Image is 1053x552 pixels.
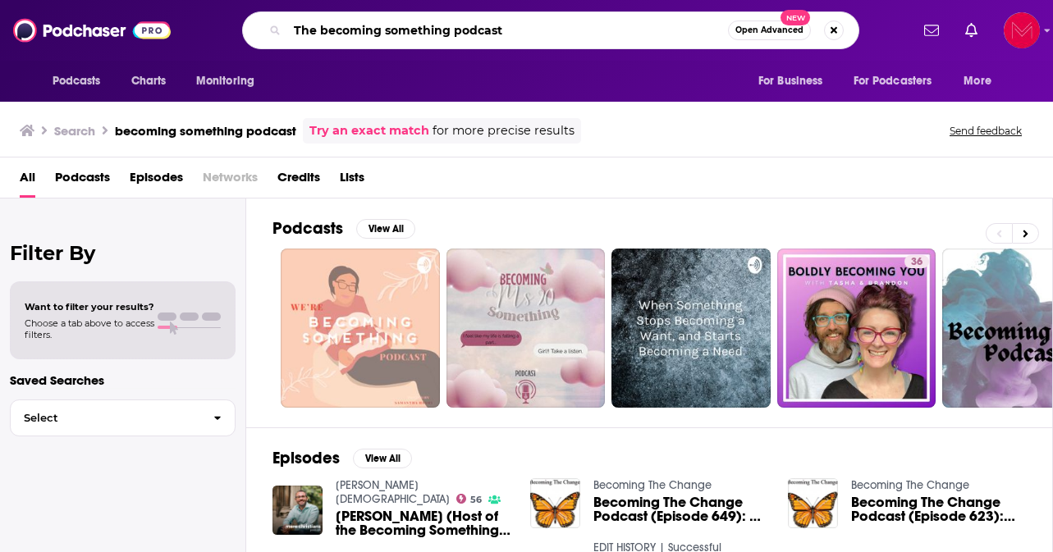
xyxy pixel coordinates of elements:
h3: becoming something podcast [115,123,296,139]
a: Becoming The Change Podcast (Episode 623): Encouragement Is Something That Is Always Needed [851,495,1026,523]
img: Becoming The Change Podcast (Episode 649): Do Something: Every Little Bit Helps [530,478,580,528]
span: Podcasts [53,70,101,93]
span: For Business [758,70,823,93]
button: Open AdvancedNew [728,21,811,40]
a: Credits [277,164,320,198]
button: Show profile menu [1004,12,1040,48]
div: Search podcasts, credits, & more... [242,11,859,49]
a: Podcasts [55,164,110,198]
a: Mere Christians [336,478,450,506]
button: open menu [952,66,1012,97]
button: View All [353,449,412,468]
button: open menu [747,66,844,97]
img: Becoming The Change Podcast (Episode 623): Encouragement Is Something That Is Always Needed [788,478,838,528]
h2: Episodes [272,448,340,468]
span: 56 [470,496,482,504]
h3: Search [54,123,95,139]
a: 36 [777,249,936,408]
img: User Profile [1004,12,1040,48]
input: Search podcasts, credits, & more... [287,17,728,43]
h2: Podcasts [272,218,343,239]
a: EpisodesView All [272,448,412,468]
span: 36 [911,254,923,271]
span: Charts [131,70,167,93]
a: Becoming The Change Podcast (Episode 649): Do Something: Every Little Bit Helps [593,495,768,523]
img: JP Pokluda (Host of the Becoming Something podcast) [272,486,323,536]
span: For Podcasters [854,70,932,93]
span: [PERSON_NAME] (Host of the Becoming Something podcast) [336,509,510,537]
span: New [781,10,810,25]
a: Becoming The Change [593,478,712,492]
p: Saved Searches [10,372,236,388]
a: All [20,164,35,198]
span: Logged in as Pamelamcclure [1004,12,1040,48]
span: Want to filter your results? [25,301,154,312]
a: Charts [121,66,176,97]
span: More [964,70,991,93]
a: Show notifications dropdown [918,16,945,44]
img: Podchaser - Follow, Share and Rate Podcasts [13,15,171,46]
button: View All [356,219,415,239]
a: Episodes [130,164,183,198]
span: Select [11,413,200,423]
a: Lists [340,164,364,198]
a: PodcastsView All [272,218,415,239]
span: for more precise results [433,121,575,140]
button: Select [10,399,236,436]
span: Monitoring [196,70,254,93]
a: 36 [904,255,929,268]
a: Becoming The Change [851,478,969,492]
a: Show notifications dropdown [959,16,984,44]
a: 56 [456,494,483,504]
button: open menu [41,66,122,97]
span: Choose a tab above to access filters. [25,317,154,340]
span: Open Advanced [735,26,803,34]
button: open menu [843,66,956,97]
a: JP Pokluda (Host of the Becoming Something podcast) [336,509,510,537]
h2: Filter By [10,241,236,265]
a: Try an exact match [309,121,429,140]
span: Networks [203,164,258,198]
button: Send feedback [945,124,1027,138]
button: open menu [185,66,276,97]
